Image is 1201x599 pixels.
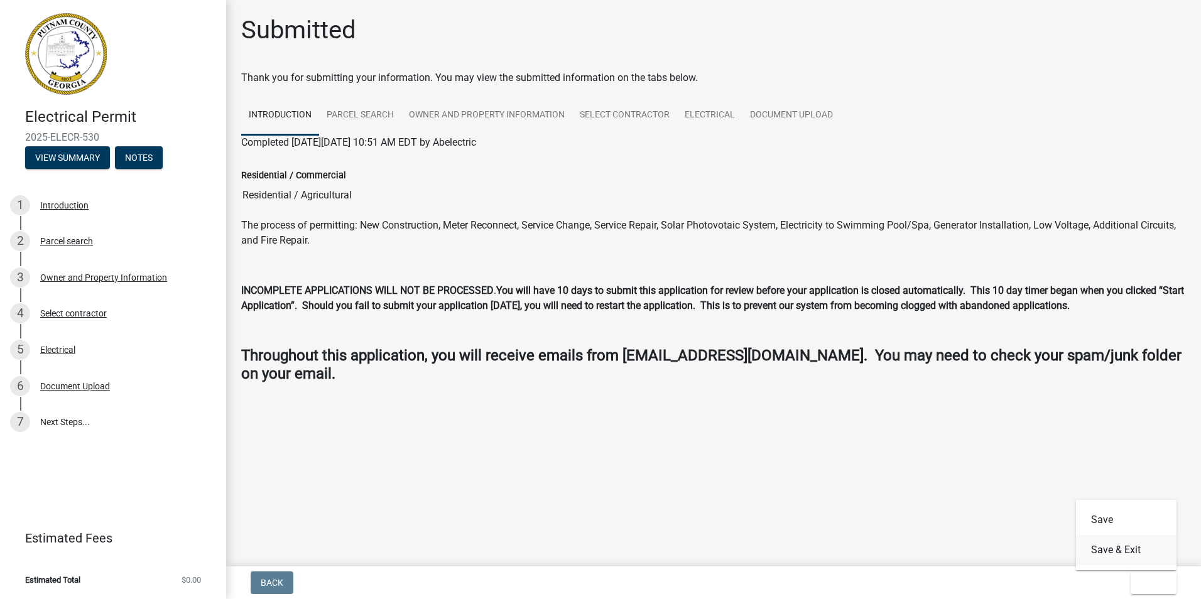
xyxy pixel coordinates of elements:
div: Parcel search [40,237,93,246]
a: Estimated Fees [10,526,206,551]
span: Back [261,578,283,588]
a: Introduction [241,95,319,136]
a: Document Upload [742,95,840,136]
span: Estimated Total [25,576,80,584]
h1: Submitted [241,15,356,45]
h4: Electrical Permit [25,108,216,126]
div: Introduction [40,201,89,210]
div: Owner and Property Information [40,273,167,282]
wm-modal-confirm: Notes [115,153,163,163]
button: Save & Exit [1076,535,1177,565]
div: 4 [10,303,30,323]
div: 3 [10,267,30,288]
img: Putnam County, Georgia [25,13,107,95]
strong: Throughout this application, you will receive emails from [EMAIL_ADDRESS][DOMAIN_NAME]. You may n... [241,347,1182,382]
div: 1 [10,195,30,215]
button: Notes [115,146,163,169]
a: Parcel search [319,95,401,136]
div: Document Upload [40,382,110,391]
div: 5 [10,340,30,360]
span: Exit [1141,578,1159,588]
span: $0.00 [182,576,201,584]
p: The process of permitting: New Construction, Meter Reconnect, Service Change, Service Repair, Sol... [241,218,1186,248]
div: Exit [1076,500,1177,570]
p: . [241,283,1186,313]
div: Select contractor [40,309,107,318]
a: Select contractor [572,95,677,136]
wm-modal-confirm: Summary [25,153,110,163]
div: Thank you for submitting your information. You may view the submitted information on the tabs below. [241,70,1186,85]
div: Electrical [40,345,75,354]
button: Save [1076,505,1177,535]
span: Completed [DATE][DATE] 10:51 AM EDT by Abelectric [241,136,476,148]
div: 2 [10,231,30,251]
span: 2025-ELECR-530 [25,131,201,143]
strong: You will have 10 days to submit this application for review before your application is closed aut... [241,284,1184,311]
a: Electrical [677,95,742,136]
div: 7 [10,412,30,432]
button: View Summary [25,146,110,169]
div: 6 [10,376,30,396]
button: Back [251,571,293,594]
a: Owner and Property Information [401,95,572,136]
label: Residential / Commercial [241,171,346,180]
strong: INCOMPLETE APPLICATIONS WILL NOT BE PROCESSED [241,284,494,296]
button: Exit [1131,571,1177,594]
